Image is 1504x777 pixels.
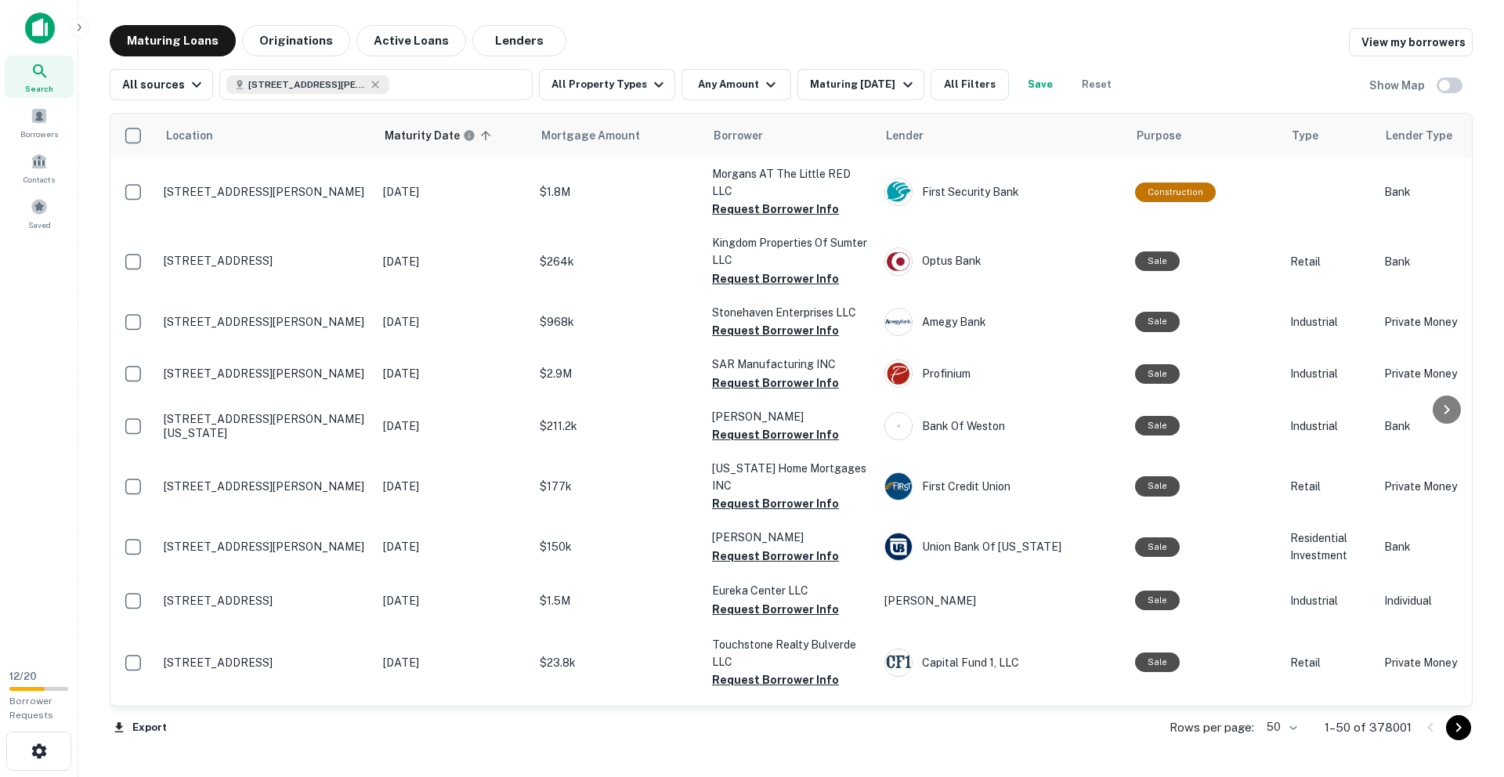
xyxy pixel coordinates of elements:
[712,356,869,373] p: SAR Manufacturing INC
[164,315,367,329] p: [STREET_ADDRESS][PERSON_NAME]
[1170,718,1254,737] p: Rows per page:
[164,540,367,554] p: [STREET_ADDRESS][PERSON_NAME]
[712,234,869,269] p: Kingdom Properties Of Sumter LLC
[5,192,74,234] a: Saved
[885,473,912,500] img: picture
[712,460,869,494] p: [US_STATE] Home Mortgages INC
[1290,478,1368,495] p: Retail
[1290,313,1368,331] p: Industrial
[383,478,524,495] p: [DATE]
[885,360,912,387] img: picture
[383,654,524,671] p: [DATE]
[712,529,869,546] p: [PERSON_NAME]
[810,75,916,94] div: Maturing [DATE]
[375,114,532,157] th: Maturity dates displayed may be estimated. Please contact the lender for the most accurate maturi...
[884,412,1119,440] div: Bank Of Weston
[712,165,869,200] p: Morgans AT The Little RED LLC
[25,13,55,44] img: capitalize-icon.png
[884,592,1119,609] p: [PERSON_NAME]
[540,365,696,382] p: $2.9M
[1446,715,1471,740] button: Go to next page
[540,417,696,435] p: $211.2k
[712,269,839,288] button: Request Borrower Info
[1290,529,1368,564] p: Residential Investment
[712,494,839,513] button: Request Borrower Info
[122,75,206,94] div: All sources
[1135,312,1180,331] div: Sale
[383,417,524,435] p: [DATE]
[540,253,696,270] p: $264k
[1135,183,1216,202] div: This loan purpose was for construction
[1260,716,1300,739] div: 50
[712,670,839,689] button: Request Borrower Info
[885,179,912,205] img: picture
[1426,652,1504,727] iframe: Chat Widget
[1135,364,1180,384] div: Sale
[1290,253,1368,270] p: Retail
[540,183,696,201] p: $1.8M
[164,185,367,199] p: [STREET_ADDRESS][PERSON_NAME]
[1349,28,1473,56] a: View my borrowers
[885,248,912,275] img: picture
[385,127,475,144] div: Maturity dates displayed may be estimated. Please contact the lender for the most accurate maturi...
[1135,416,1180,435] div: Sale
[110,716,171,739] button: Export
[1015,69,1065,100] button: Save your search to get updates of matches that match your search criteria.
[383,538,524,555] p: [DATE]
[1137,126,1202,145] span: Purpose
[1290,592,1368,609] p: Industrial
[1386,126,1452,145] span: Lender Type
[383,313,524,331] p: [DATE]
[797,69,924,100] button: Maturing [DATE]
[704,114,877,157] th: Borrower
[20,128,58,140] span: Borrowers
[23,173,55,186] span: Contacts
[383,365,524,382] p: [DATE]
[714,126,763,145] span: Borrower
[885,649,912,676] img: picture
[884,533,1119,561] div: Union Bank Of [US_STATE]
[884,649,1119,677] div: Capital Fund 1, LLC
[1282,114,1376,157] th: Type
[712,547,839,566] button: Request Borrower Info
[1135,251,1180,271] div: Sale
[712,600,839,619] button: Request Borrower Info
[472,25,566,56] button: Lenders
[1135,476,1180,496] div: Sale
[712,200,839,219] button: Request Borrower Info
[110,69,213,100] button: All sources
[164,656,367,670] p: [STREET_ADDRESS]
[540,478,696,495] p: $177k
[539,69,675,100] button: All Property Types
[5,101,74,143] a: Borrowers
[28,219,51,231] span: Saved
[886,126,924,145] span: Lender
[164,367,367,381] p: [STREET_ADDRESS][PERSON_NAME]
[884,248,1119,276] div: Optus Bank
[383,253,524,270] p: [DATE]
[242,25,350,56] button: Originations
[385,127,460,144] h6: Maturity Date
[931,69,1009,100] button: All Filters
[9,696,53,721] span: Borrower Requests
[885,413,912,439] img: bankofweston.com.png
[5,146,74,189] a: Contacts
[1135,591,1180,610] div: Sale
[383,183,524,201] p: [DATE]
[1292,126,1318,145] span: Type
[681,69,791,100] button: Any Amount
[156,114,375,157] th: Location
[712,304,869,321] p: Stonehaven Enterprises LLC
[884,472,1119,501] div: First Credit Union
[712,374,839,392] button: Request Borrower Info
[25,82,53,95] span: Search
[532,114,704,157] th: Mortgage Amount
[219,69,533,100] button: [STREET_ADDRESS][PERSON_NAME]
[712,425,839,444] button: Request Borrower Info
[1135,652,1180,672] div: Sale
[712,408,869,425] p: [PERSON_NAME]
